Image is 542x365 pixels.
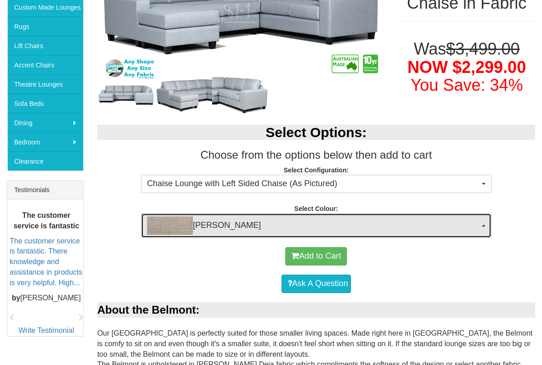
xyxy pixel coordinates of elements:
b: The customer service is fantastic [13,211,79,230]
a: The customer service is fantastic. There knowledge and assistance in products is very helpful. Hi... [10,237,82,286]
font: You Save: 34% [411,76,523,94]
a: Bedroom [7,132,83,151]
a: Sofa Beds [7,94,83,113]
del: $3,499.00 [446,39,519,58]
span: NOW $2,299.00 [407,58,526,77]
a: Rugs [7,17,83,36]
h1: Was [398,40,535,94]
p: [PERSON_NAME] [10,293,83,303]
a: Write Testimonial [18,326,74,334]
a: Ask A Question [282,275,351,293]
button: Deja Latte[PERSON_NAME] [141,213,491,238]
b: Select Options: [265,125,367,140]
div: Testimonials [7,181,83,199]
a: Accent Chairs [7,55,83,74]
div: About the Belmont: [97,302,535,318]
button: Chaise Lounge with Left Sided Chaise (As Pictured) [141,175,491,193]
strong: Select Configuration: [284,166,349,174]
a: Clearance [7,151,83,171]
span: [PERSON_NAME] [147,216,480,235]
img: Deja Latte [147,216,193,235]
button: Add to Cart [285,247,347,265]
span: Chaise Lounge with Left Sided Chaise (As Pictured) [147,178,480,190]
b: by [12,293,21,301]
a: Lift Chairs [7,36,83,55]
h3: Choose from the options below then add to cart [97,149,535,161]
a: Dining [7,113,83,132]
strong: Select Colour: [294,205,338,212]
a: Theatre Lounges [7,74,83,94]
